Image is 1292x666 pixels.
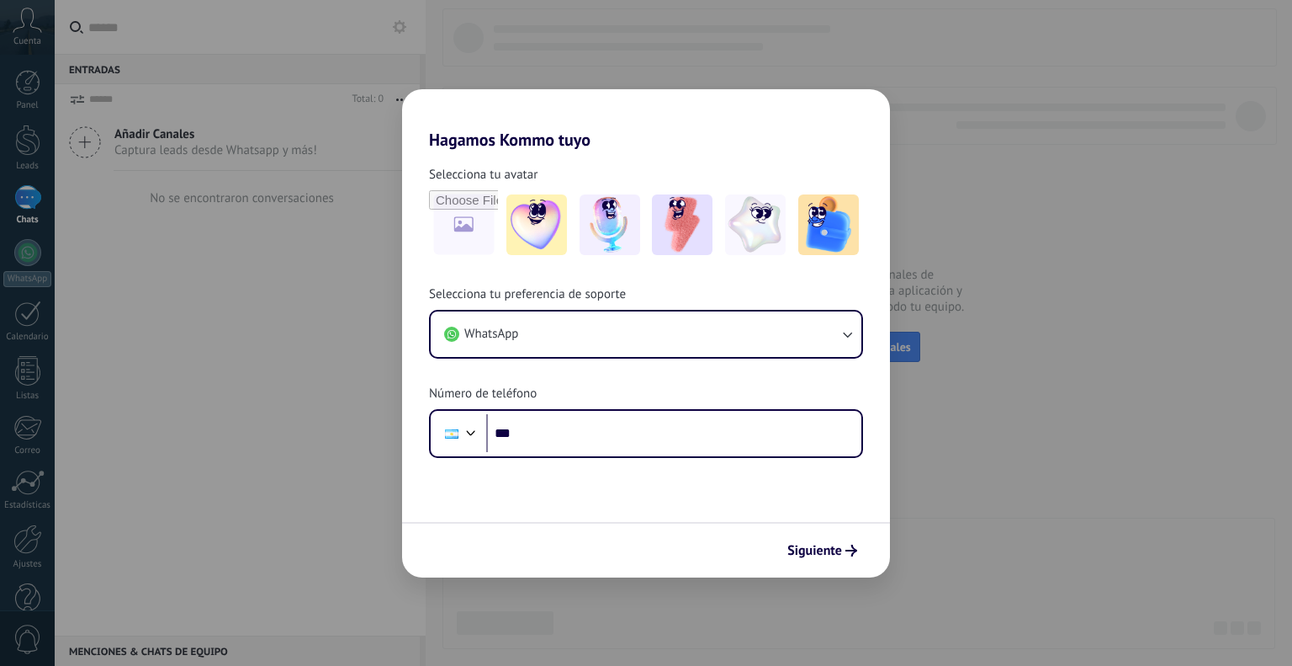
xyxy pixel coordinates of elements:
button: WhatsApp [431,312,861,357]
img: -4.jpeg [725,194,786,255]
span: Selecciona tu preferencia de soporte [429,286,626,303]
span: WhatsApp [464,326,518,343]
img: -2.jpeg [580,194,640,255]
img: -1.jpeg [506,194,567,255]
span: Número de teléfono [429,386,537,402]
span: Selecciona tu avatar [429,167,537,184]
img: -5.jpeg [798,194,859,255]
span: Siguiente [787,545,842,557]
div: Argentina: + 54 [436,416,468,451]
button: Siguiente [780,536,865,565]
img: -3.jpeg [652,194,712,255]
h2: Hagamos Kommo tuyo [402,89,890,150]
